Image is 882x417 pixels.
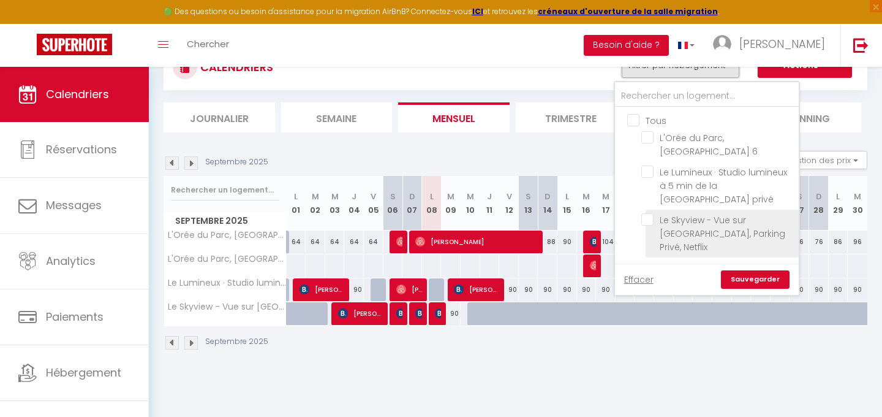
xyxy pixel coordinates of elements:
[46,309,104,324] span: Paiements
[409,191,415,202] abbr: D
[205,336,268,348] p: Septembre 2025
[447,191,454,202] abbr: M
[848,278,867,301] div: 90
[721,270,790,289] a: Sauvegarder
[516,102,627,132] li: Trimestre
[312,191,319,202] abbr: M
[467,191,474,202] abbr: M
[614,81,800,296] div: Filtrer par hébergement
[487,191,492,202] abbr: J
[538,278,557,301] div: 90
[287,231,306,253] div: 64
[435,302,442,325] span: [PERSON_NAME]
[46,365,121,380] span: Hébergement
[344,176,364,231] th: 04
[660,132,758,158] span: L'Orée du Parc, [GEOGRAPHIC_DATA] 6
[750,102,862,132] li: Planning
[383,176,403,231] th: 06
[396,278,423,301] span: [PERSON_NAME]
[577,278,597,301] div: 90
[197,53,273,81] h3: CALENDRIERS
[281,102,393,132] li: Semaine
[325,231,345,253] div: 64
[364,231,383,253] div: 64
[704,24,840,67] a: ... [PERSON_NAME]
[396,302,403,325] span: [PERSON_NAME]
[415,230,540,253] span: [PERSON_NAME]
[507,191,512,202] abbr: V
[538,176,557,231] th: 14
[461,176,480,231] th: 10
[776,151,867,169] button: Gestion des prix
[602,191,609,202] abbr: M
[829,231,848,253] div: 86
[816,191,822,202] abbr: D
[853,37,869,53] img: logout
[582,191,590,202] abbr: M
[454,278,500,301] span: [PERSON_NAME] [PERSON_NAME]
[344,278,364,301] div: 90
[615,85,799,107] input: Rechercher un logement...
[338,302,384,325] span: [PERSON_NAME]
[166,231,288,240] span: L'Orée du Parc, [GEOGRAPHIC_DATA] 6
[46,86,109,102] span: Calendriers
[441,176,461,231] th: 09
[398,102,510,132] li: Mensuel
[848,231,867,253] div: 96
[596,278,616,301] div: 90
[545,191,551,202] abbr: D
[565,191,569,202] abbr: L
[364,176,383,231] th: 05
[430,191,434,202] abbr: L
[441,302,461,325] div: 90
[499,176,519,231] th: 12
[538,6,718,17] a: créneaux d'ouverture de la salle migration
[164,102,275,132] li: Journalier
[596,231,616,253] div: 104
[836,191,840,202] abbr: L
[829,278,848,301] div: 90
[331,191,339,202] abbr: M
[557,176,577,231] th: 15
[590,254,597,277] span: [PERSON_NAME]-Ledru
[415,302,422,325] span: [PERSON_NAME]
[294,191,298,202] abbr: L
[205,156,268,168] p: Septembre 2025
[396,230,403,253] span: [PERSON_NAME]
[300,278,345,301] span: [PERSON_NAME]
[306,176,325,231] th: 02
[37,34,112,55] img: Super Booking
[848,176,867,231] th: 30
[402,176,422,231] th: 07
[390,191,396,202] abbr: S
[422,176,442,231] th: 08
[538,231,557,253] div: 88
[584,35,669,56] button: Besoin d'aide ?
[178,24,238,67] a: Chercher
[519,176,538,231] th: 13
[557,278,577,301] div: 90
[344,231,364,253] div: 64
[809,278,829,301] div: 90
[596,176,616,231] th: 17
[164,212,286,230] span: Septembre 2025
[171,179,279,201] input: Rechercher un logement...
[713,35,731,53] img: ...
[809,231,829,253] div: 76
[352,191,356,202] abbr: J
[660,214,785,253] span: Le Skyview - Vue sur [GEOGRAPHIC_DATA], Parking Privé, Netflix
[371,191,376,202] abbr: V
[809,176,829,231] th: 28
[166,254,288,264] span: L'Orée du Parc, [GEOGRAPHIC_DATA] 6
[499,278,519,301] div: 90
[480,176,500,231] th: 11
[660,166,787,205] span: Le Lumineux · Studio lumineux à 5 min de la [GEOGRAPHIC_DATA] privé
[472,6,483,17] strong: ICI
[46,253,96,269] span: Analytics
[590,230,597,253] span: [PERSON_NAME]-LONGEANIE
[166,302,288,312] span: Le Skyview - Vue sur [GEOGRAPHIC_DATA], Parking Privé, Netflix
[46,197,102,213] span: Messages
[306,231,325,253] div: 64
[854,191,861,202] abbr: M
